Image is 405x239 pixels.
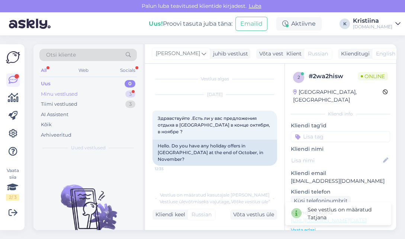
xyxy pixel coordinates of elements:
[41,101,77,108] div: Tiimi vestlused
[353,18,401,30] a: Kristiina[DOMAIN_NAME]
[210,50,248,58] div: juhib vestlust
[158,115,271,134] span: Здравствуйте .Есть ли у вас предложения отдыха в [GEOGRAPHIC_DATA] в конце октября, в ноябре ?
[298,74,300,80] span: 2
[119,66,137,75] div: Socials
[41,121,52,128] div: Kõik
[152,140,277,166] div: Hello. Do you have any holiday offers in [GEOGRAPHIC_DATA] at the end of October, in November?
[46,51,76,59] span: Otsi kliente
[125,101,135,108] div: 3
[41,111,68,118] div: AI Assistent
[358,72,388,80] span: Online
[256,49,303,59] div: Võta vestlus üle
[291,196,351,206] div: Küsi telefoninumbrit
[291,169,390,177] p: Kliendi email
[71,144,106,151] span: Uued vestlused
[155,166,183,172] span: 12:35
[152,91,277,98] div: [DATE]
[229,199,270,204] i: „Võtke vestlus üle”
[156,50,200,58] span: [PERSON_NAME]
[291,156,382,165] input: Lisa nimi
[230,210,277,220] div: Võta vestlus üle
[149,20,163,27] b: Uus!
[39,66,48,75] div: All
[340,19,350,29] div: K
[308,50,328,58] span: Russian
[125,90,135,98] div: 3
[33,171,143,238] img: No chats
[291,111,390,117] div: Kliendi info
[308,206,385,222] div: See vestlus on määratud Tatjana
[125,80,135,87] div: 0
[353,18,392,24] div: Kristiina
[235,17,267,31] button: Emailid
[291,131,390,142] input: Lisa tag
[77,66,90,75] div: Web
[6,167,19,201] div: Vaata siia
[160,199,270,204] span: Vestluse ülevõtmiseks vajutage
[247,3,264,9] span: Luba
[6,50,20,64] img: Askly Logo
[293,88,383,104] div: [GEOGRAPHIC_DATA], [GEOGRAPHIC_DATA]
[160,192,270,198] span: Vestlus on määratud kasutajale [PERSON_NAME]
[6,194,19,201] div: 2 / 3
[149,19,232,28] div: Proovi tasuta juba täna:
[41,131,71,139] div: Arhiveeritud
[41,80,51,87] div: Uus
[291,188,390,196] p: Kliendi telefon
[152,211,185,219] div: Kliendi keel
[192,211,212,219] span: Russian
[338,50,370,58] div: Klienditugi
[283,50,302,58] div: Klient
[41,90,78,98] div: Minu vestlused
[291,145,390,153] p: Kliendi nimi
[353,24,392,30] div: [DOMAIN_NAME]
[309,72,358,81] div: # 2wa2hisw
[291,122,390,130] p: Kliendi tag'id
[291,177,390,185] p: [EMAIL_ADDRESS][DOMAIN_NAME]
[276,17,322,31] div: Aktiivne
[376,50,395,58] span: English
[152,76,277,82] div: Vestlus algas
